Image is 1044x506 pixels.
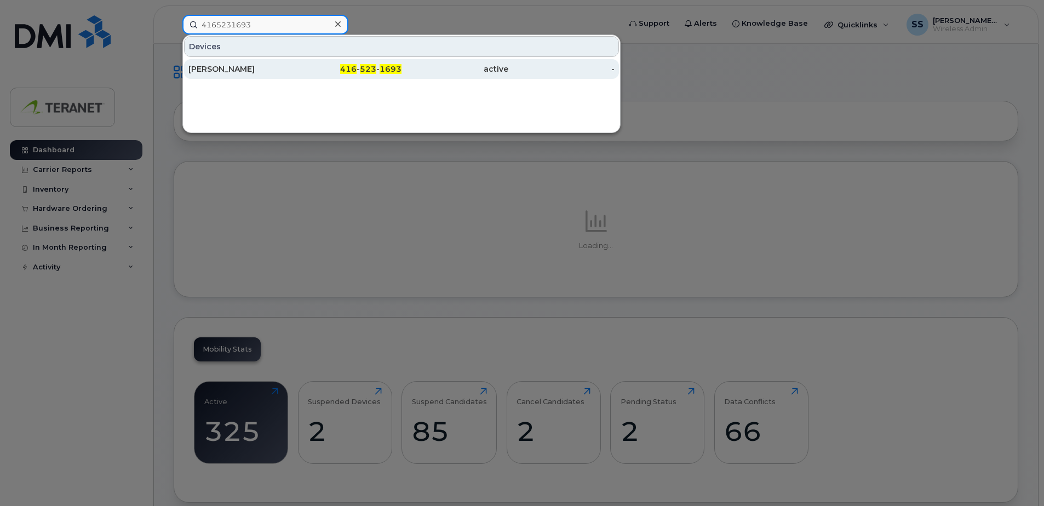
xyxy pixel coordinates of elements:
[184,36,619,57] div: Devices
[188,64,295,74] div: [PERSON_NAME]
[340,64,357,74] span: 416
[360,64,376,74] span: 523
[295,64,402,74] div: - -
[401,64,508,74] div: active
[508,64,615,74] div: -
[380,64,401,74] span: 1693
[184,59,619,79] a: [PERSON_NAME]416-523-1693active-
